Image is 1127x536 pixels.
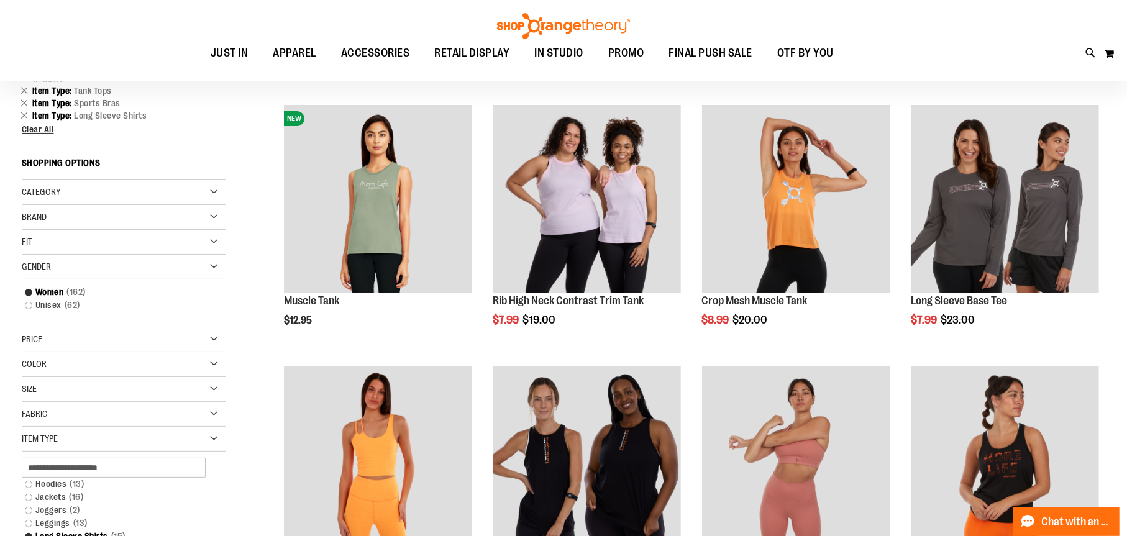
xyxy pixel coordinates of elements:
div: product [486,99,687,358]
span: Color [22,359,47,369]
a: PROMO [596,39,657,68]
span: 13 [70,517,91,530]
span: Item Type [32,98,75,108]
a: Muscle TankNEW [284,105,472,295]
span: IN STUDIO [535,39,584,67]
a: Rib Tank w/ Contrast Binding primary image [493,105,681,295]
span: Clear All [22,124,54,134]
a: Joggers2 [19,504,214,517]
img: Rib Tank w/ Contrast Binding primary image [493,105,681,293]
span: Item Type [22,434,58,443]
span: Brand [22,212,47,222]
span: $12.95 [284,315,314,326]
span: FINAL PUSH SALE [669,39,753,67]
img: Shop Orangetheory [495,13,632,39]
a: Jackets16 [19,491,214,504]
span: Item Type [32,111,75,120]
a: Leggings13 [19,517,214,530]
a: Unisex62 [19,299,214,312]
span: 13 [67,478,88,491]
span: Item Type [32,86,75,96]
div: product [278,99,478,358]
a: Hoodies13 [19,478,214,491]
a: IN STUDIO [522,39,596,68]
span: 2 [67,504,84,517]
span: JUST IN [211,39,249,67]
span: APPAREL [273,39,317,67]
span: Chat with an Expert [1042,516,1112,528]
span: NEW [284,111,304,126]
a: FINAL PUSH SALE [657,39,765,68]
a: JUST IN [198,39,261,68]
span: Sports Bras [75,98,121,108]
a: Long Sleeve Base Tee [911,294,1007,307]
span: PROMO [608,39,644,67]
button: Chat with an Expert [1013,507,1120,536]
span: 162 [64,286,89,299]
span: OTF BY YOU [777,39,834,67]
img: Crop Mesh Muscle Tank primary image [702,105,890,293]
img: Muscle Tank [284,105,472,293]
a: OTF BY YOU [765,39,846,68]
span: $7.99 [493,314,521,326]
span: Size [22,384,37,394]
span: 62 [62,299,83,312]
span: 16 [66,491,87,504]
div: product [905,99,1105,358]
span: $8.99 [702,314,731,326]
span: Long Sleeve Shirts [75,111,147,120]
span: Price [22,334,42,344]
a: Women162 [19,286,214,299]
span: Category [22,187,60,197]
span: ACCESSORIES [341,39,410,67]
a: Crop Mesh Muscle Tank [702,294,808,307]
a: Product image for Long Sleeve Base Tee [911,105,1099,295]
strong: Shopping Options [22,152,226,180]
a: Clear All [22,125,226,134]
span: RETAIL DISPLAY [435,39,510,67]
span: $19.00 [522,314,557,326]
span: $23.00 [941,314,977,326]
div: product [696,99,897,358]
a: Rib High Neck Contrast Trim Tank [493,294,644,307]
a: APPAREL [261,39,329,67]
a: RETAIL DISPLAY [422,39,522,68]
span: $7.99 [911,314,939,326]
a: Muscle Tank [284,294,339,307]
a: Crop Mesh Muscle Tank primary image [702,105,890,295]
span: Gender [22,261,51,271]
a: ACCESSORIES [329,39,422,68]
span: Fit [22,237,32,247]
span: Fabric [22,409,47,419]
img: Product image for Long Sleeve Base Tee [911,105,1099,293]
span: $20.00 [733,314,770,326]
span: Tank Tops [75,86,112,96]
